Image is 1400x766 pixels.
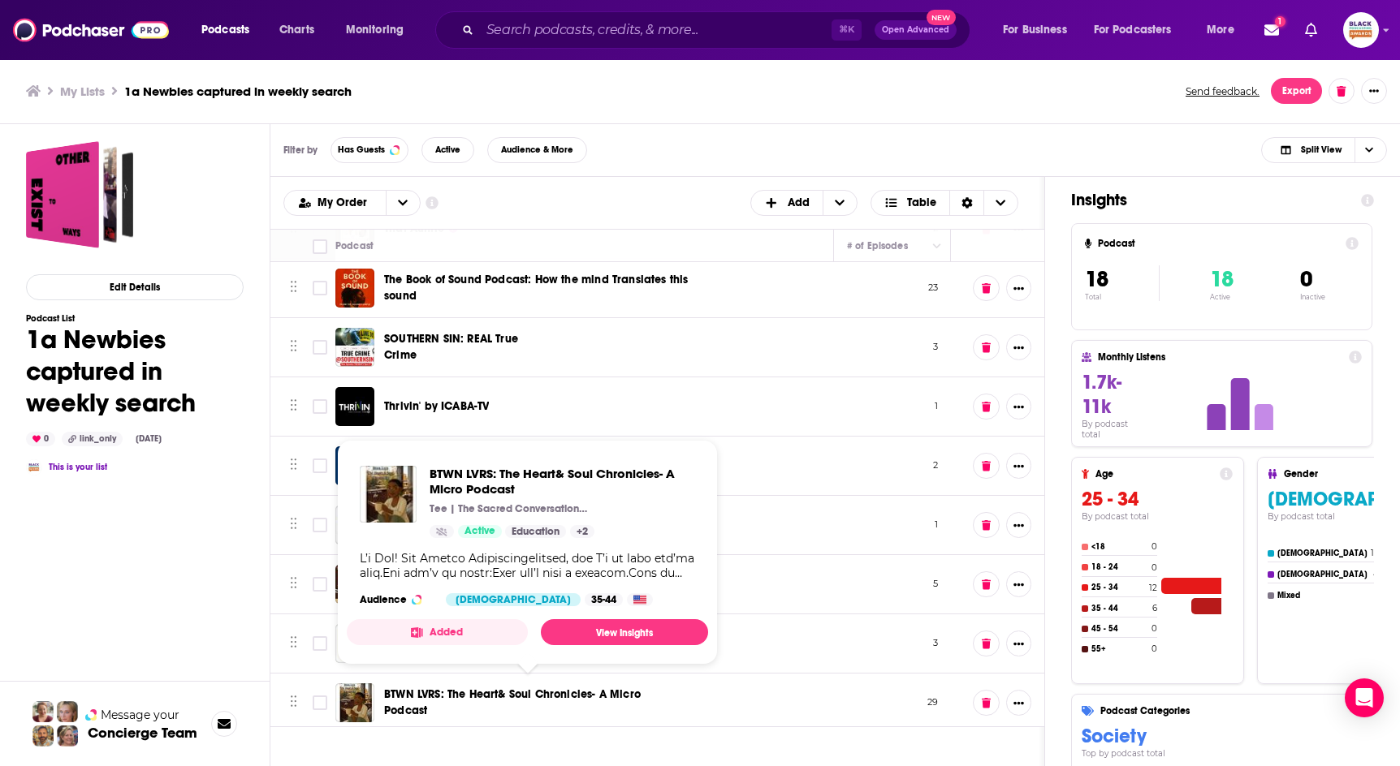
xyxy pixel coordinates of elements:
button: Show More Button [1006,453,1031,479]
button: open menu [1083,17,1195,43]
span: Split View [1301,145,1342,154]
a: Chattin' With The Clique [335,506,374,544]
span: 1 [1275,16,1285,27]
a: Education [505,525,566,538]
h4: Age [1095,468,1213,480]
button: open menu [386,191,420,215]
button: Show More Button [1006,275,1031,301]
h3: Audience [360,593,433,606]
div: [DATE] [129,432,168,445]
div: Podcast [335,236,374,256]
button: open menu [1195,17,1255,43]
img: The Book of Sound Podcast: How the mind Translates this sound [335,269,374,308]
button: Has Guests [331,137,408,163]
h4: 12 [1149,583,1157,593]
a: Podchaser - Follow, Share and Rate Podcasts [13,15,169,45]
span: Toggle select row [313,281,327,295]
button: Show More Button [1006,512,1031,538]
span: Audience & More [501,145,573,154]
span: For Business [1003,19,1067,41]
h4: Podcast Categories [1100,705,1399,717]
h4: By podcast total [1082,419,1148,440]
p: 1 [935,400,938,413]
img: BTWN LVRS: The Heart& Soul Chronicles- A Micro Podcast [335,683,374,722]
button: open menu [335,17,425,43]
span: BTWN LVRS: The Heart& Soul Chronicles- A Micro Podcast [384,687,641,717]
button: Show More Button [1006,394,1031,420]
div: [DEMOGRAPHIC_DATA] [446,593,581,606]
button: Move [288,572,299,596]
img: The Calvin Childs Show [335,446,374,485]
button: open menu [284,197,386,209]
p: 5 [933,578,938,591]
span: Open Advanced [882,26,949,34]
input: Search podcasts, credits, & more... [480,17,832,43]
p: 3 [933,637,938,650]
span: Add [788,197,810,209]
span: Logged in as blackpodcastingawards [1343,12,1379,48]
button: Show More Button [1006,690,1031,716]
span: My Order [318,197,373,209]
a: BTWN LVRS: The Heart& Soul Chronicles- A Micro Podcast [360,466,417,523]
img: Sydney Profile [32,701,54,722]
a: Become a Real Estate Agent" Real Talk [335,624,374,663]
button: Move [288,394,299,419]
span: For Podcasters [1094,19,1172,41]
button: Show More Button [1006,334,1031,360]
button: Move [288,454,299,478]
button: Export [1271,78,1322,104]
button: Send feedback. [1181,84,1264,98]
p: Inactive [1300,293,1325,301]
button: + Add [750,190,858,216]
button: Choose View [1261,137,1387,163]
h3: Concierge Team [88,725,197,741]
span: 18 [1085,265,1108,293]
div: Search podcasts, credits, & more... [451,11,986,49]
img: Thrivin' by ICABA-TV [335,387,374,426]
p: 3 [933,341,938,354]
p: Tee | The Sacred Conversationalist [430,502,592,515]
button: Column Actions [927,236,947,256]
img: Barbara Profile [57,725,78,747]
a: Show additional information [426,196,439,211]
a: Trains of Thought: A Tribute to Stanley Grizzle [335,565,374,604]
p: 23 [928,282,938,295]
h4: 12 [1371,548,1379,558]
button: Edit Details [26,274,244,300]
p: Active [1210,293,1234,301]
h4: 25 - 34 [1091,583,1146,592]
span: 1.7k-11k [1082,370,1121,419]
h2: Choose List sort [283,190,421,216]
button: Show More Button [1361,78,1387,104]
h2: Choose View [871,190,1019,216]
img: blackpodcastingawards [26,459,42,476]
a: BTWN LVRS: The Heart& Soul Chronicles- A Micro Podcast [430,466,695,497]
h4: Mixed [1277,591,1371,600]
button: Open AdvancedNew [875,20,957,40]
h4: 4 [1373,569,1379,579]
span: Toggle select row [313,636,327,651]
h4: 0 [1152,623,1157,634]
div: 35-44 [585,593,623,606]
img: SOUTHERN SIN: REAL True Crime [335,328,374,367]
span: Toggle select row [313,399,327,414]
button: Show profile menu [1343,12,1379,48]
div: L’i Dol! Sit Ametco Adipiscingelitsed, doe T’i ut labo etd’ma aliq.Eni adm’v qu nostr:Exer ull’l ... [360,551,695,580]
button: open menu [992,17,1087,43]
button: Move [288,335,299,359]
span: 0 [1300,265,1312,293]
h4: By podcast total [1082,511,1233,522]
p: 29 [927,696,938,709]
a: Active [458,525,502,538]
h4: Podcast [1098,238,1339,249]
h4: <18 [1091,542,1148,552]
p: 1 [935,519,938,531]
span: Podcasts [201,19,249,41]
button: Show More Button [1006,571,1031,597]
h4: Monthly Listens [1098,351,1342,363]
span: Toggle select row [313,340,327,355]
